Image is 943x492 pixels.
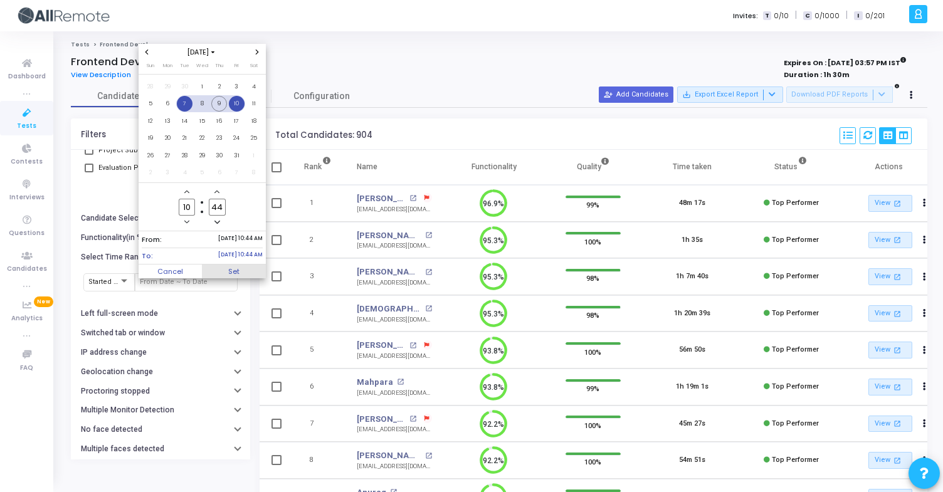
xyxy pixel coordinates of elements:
[234,62,238,69] span: Fri
[142,112,159,130] td: October 12, 2025
[245,147,263,164] td: November 1, 2025
[177,96,192,112] span: 7
[194,130,211,147] td: October 22, 2025
[215,62,223,69] span: Thu
[142,148,158,164] span: 26
[229,165,245,181] span: 7
[194,147,211,164] td: October 29, 2025
[184,47,221,58] button: Choose month and year
[246,148,261,164] span: 1
[142,79,158,95] span: 28
[139,264,203,278] button: Cancel
[212,187,223,197] button: Add a minute
[228,130,246,147] td: October 24, 2025
[194,96,210,112] span: 8
[194,78,211,95] td: October 1, 2025
[142,164,159,182] td: November 2, 2025
[228,78,246,95] td: October 3, 2025
[142,61,159,74] th: Sunday
[246,96,261,112] span: 11
[142,130,159,147] td: October 19, 2025
[194,113,210,129] span: 15
[160,79,176,95] span: 29
[160,148,176,164] span: 27
[245,61,263,74] th: Saturday
[142,113,158,129] span: 12
[194,165,210,181] span: 5
[142,130,158,146] span: 19
[176,164,194,182] td: November 4, 2025
[176,61,194,74] th: Tuesday
[211,112,228,130] td: October 16, 2025
[142,47,152,58] button: Previous month
[142,78,159,95] td: September 28, 2025
[245,130,263,147] td: October 25, 2025
[229,79,245,95] span: 3
[159,78,177,95] td: September 29, 2025
[160,113,176,129] span: 13
[211,165,227,181] span: 6
[218,251,263,261] span: [DATE] 10:44 AM
[182,187,192,197] button: Add a hour
[176,78,194,95] td: September 30, 2025
[159,164,177,182] td: November 3, 2025
[211,95,228,113] td: October 9, 2025
[245,164,263,182] td: November 8, 2025
[246,113,261,129] span: 18
[177,79,192,95] span: 30
[184,47,221,58] span: [DATE]
[194,95,211,113] td: October 8, 2025
[196,62,208,69] span: Wed
[142,95,159,113] td: October 5, 2025
[159,95,177,113] td: October 6, 2025
[228,147,246,164] td: October 31, 2025
[250,62,258,69] span: Sat
[176,130,194,147] td: October 21, 2025
[194,112,211,130] td: October 15, 2025
[228,164,246,182] td: November 7, 2025
[211,113,227,129] span: 16
[159,112,177,130] td: October 13, 2025
[159,130,177,147] td: October 20, 2025
[177,148,192,164] span: 28
[218,234,263,245] span: [DATE] 10:44 AM
[194,61,211,74] th: Wednesday
[194,79,210,95] span: 1
[160,165,176,181] span: 3
[211,147,228,164] td: October 30, 2025
[159,61,177,74] th: Monday
[177,113,192,129] span: 14
[211,79,227,95] span: 2
[228,112,246,130] td: October 17, 2025
[202,264,266,278] span: Set
[252,47,263,58] button: Next month
[142,147,159,164] td: October 26, 2025
[176,147,194,164] td: October 28, 2025
[160,130,176,146] span: 20
[246,130,261,146] span: 25
[147,62,154,69] span: Sun
[194,148,210,164] span: 29
[246,79,261,95] span: 4
[182,217,192,228] button: Minus a hour
[229,148,245,164] span: 31
[194,164,211,182] td: November 5, 2025
[142,165,158,181] span: 2
[245,112,263,130] td: October 18, 2025
[180,62,189,69] span: Tue
[142,96,158,112] span: 5
[176,95,194,113] td: October 7, 2025
[246,165,261,181] span: 8
[177,165,192,181] span: 4
[211,130,227,146] span: 23
[229,96,245,112] span: 10
[229,113,245,129] span: 17
[211,130,228,147] td: October 23, 2025
[228,95,246,113] td: October 10, 2025
[211,148,227,164] span: 30
[211,164,228,182] td: November 6, 2025
[212,217,223,228] button: Minus a minute
[163,62,172,69] span: Mon
[211,78,228,95] td: October 2, 2025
